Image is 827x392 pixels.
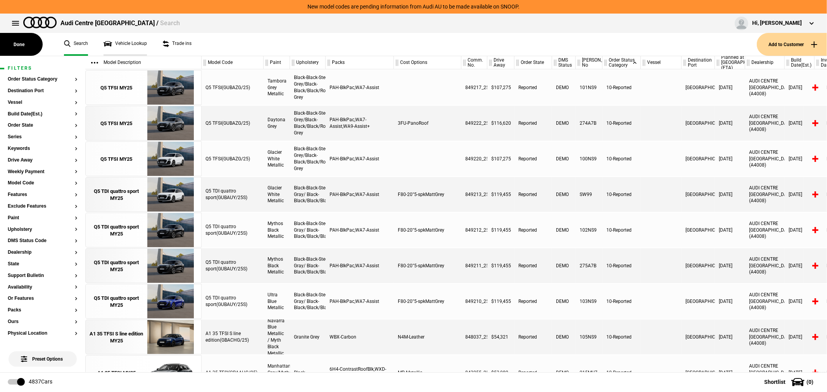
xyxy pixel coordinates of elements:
[8,204,78,209] button: Exclude Features
[515,56,552,69] div: Order State
[715,248,745,283] div: [DATE]
[552,56,575,69] div: DMS Status
[8,319,78,331] section: Ours
[202,248,264,283] div: Q5 TDI quattro sport(GUBAUY/25S)
[290,213,326,248] div: Black-Black-Steel Gray/ Black-Black/Black/Black
[603,56,641,69] div: Order Status Category
[576,56,602,69] div: [PERSON_NAME] No
[264,106,290,141] div: Daytona Grey
[8,134,78,146] section: Series
[461,106,487,141] div: 849222_25
[745,248,785,283] div: AUDI CENTRE [GEOGRAPHIC_DATA] (A4008)
[394,56,461,69] div: Cost Options
[8,204,78,215] section: Exclude Features
[101,156,133,163] div: Q5 TFSI MY25
[552,213,576,248] div: DEMO
[515,355,552,390] div: Reported
[752,19,802,27] div: Hi, [PERSON_NAME]
[487,70,515,105] div: $107,275
[785,320,815,354] div: [DATE]
[487,284,515,319] div: $119,455
[461,177,487,212] div: 849213_25
[8,308,78,313] button: Packs
[8,123,78,128] button: Order State
[461,141,487,176] div: 849220_25
[806,379,813,385] span: ( 0 )
[757,33,827,56] button: Add to Customer
[487,320,515,354] div: $54,321
[753,372,827,392] button: Shortlist(0)
[8,250,78,255] button: Dealership
[143,249,197,284] img: Audi_GUBAUY_25S_GX_0E0E_PAH_WA7_5MB_6FJ_WXC_PWL_F80_H65_(Nadin:_5MB_6FJ_C56_F80_H65_PAH_PWL_S9S_W...
[264,177,290,212] div: Glacier White Metallic
[8,146,78,151] button: Keywords
[715,320,745,354] div: [DATE]
[101,120,133,127] div: Q5 TFSI MY25
[8,238,78,244] button: DMS Status Code
[682,248,715,283] div: [GEOGRAPHIC_DATA]
[8,112,78,123] section: Build Date(Est.)
[290,106,326,141] div: Black-Black-Steel Grey/Black-Black/Black/Rock Grey
[8,123,78,134] section: Order State
[8,146,78,158] section: Keywords
[715,56,745,69] div: Planned at [GEOGRAPHIC_DATA] (ETA)
[143,70,197,105] img: Audi_GUBAZG_25_FW_N7N7_PAH_WA7_6FJ_F80_H65_Y4T_(Nadin:_6FJ_C56_F80_H65_PAH_S9S_WA7_Y4T)_ext.png
[487,106,515,141] div: $116,620
[394,320,461,354] div: N4M-Leather
[576,141,603,176] div: 100NS9
[715,213,745,248] div: [DATE]
[641,56,681,69] div: Vessel
[90,142,143,177] a: Q5 TFSI MY25
[290,70,326,105] div: Black-Black-Steel Grey/Black-Black/Black/Rock Grey
[576,70,603,105] div: 101NS9
[264,320,290,354] div: Navarra Blue Metallic / Myth Black Metallic
[90,356,143,390] a: A1 35 TFSI MY25
[745,355,785,390] div: AUDI CENTRE [GEOGRAPHIC_DATA] (A4008)
[394,177,461,212] div: F80-20"5-spkMattGrey
[90,249,143,284] a: Q5 TDI quattro sport MY25
[603,355,641,390] div: 10-Reported
[326,70,394,105] div: PAH-BlkPac,WA7-Assist
[8,296,78,308] section: Or Features
[290,248,326,283] div: Black-Black-Steel Gray/ Black-Black/Black/Black
[745,141,785,176] div: AUDI CENTRE [GEOGRAPHIC_DATA] (A4008)
[715,355,745,390] div: [DATE]
[745,213,785,248] div: AUDI CENTRE [GEOGRAPHIC_DATA] (A4008)
[290,141,326,176] div: Black-Black-Steel Grey/Black-Black/Black/Rock Grey
[326,320,394,354] div: WBX-Carbon
[552,141,576,176] div: DEMO
[8,319,78,325] button: Ours
[603,177,641,212] div: 10-Reported
[8,250,78,261] section: Dealership
[715,284,745,319] div: [DATE]
[162,33,192,56] a: Trade ins
[8,273,78,279] button: Support Bulletin
[576,355,603,390] div: 215MU7
[461,248,487,283] div: 849211_25
[394,284,461,319] div: F80-20"5-spkMattGrey
[461,320,487,354] div: 848037_25
[715,106,745,141] div: [DATE]
[143,177,197,212] img: Audi_GUBAUY_25S_GX_2Y2Y_PAH_WA7_5MB_6FJ_WXC_PWL_F80_H65_(Nadin:_5MB_6FJ_C56_F80_H65_PAH_PWL_S9S_W...
[326,213,394,248] div: PAH-BlkPac,WA7-Assist
[576,106,603,141] div: 274A7B
[101,84,133,91] div: Q5 TFSI MY25
[682,355,715,390] div: [GEOGRAPHIC_DATA]
[487,355,515,390] div: $53,982
[682,106,715,141] div: [GEOGRAPHIC_DATA]
[515,177,552,212] div: Reported
[515,70,552,105] div: Reported
[682,56,715,69] div: Destination Port
[202,284,264,319] div: Q5 TDI quattro sport(GUBAUY/25S)
[8,158,78,163] button: Drive Away
[576,213,603,248] div: 102NS9
[202,177,264,212] div: Q5 TDI quattro sport(GUBAUY/25S)
[8,77,78,88] section: Order Status Category
[326,355,394,390] div: 6H4-ContrastRoofBlk,WXD-Style18_7Spk
[785,106,815,141] div: [DATE]
[603,70,641,105] div: 10-Reported
[143,320,197,355] img: Audi_GBACHG_25_ZV_2D0E_6H4_PS1_PX2_N4M_6FB_WA9_2Z7_C5Q_WBX_(Nadin:_2Z7_6FB_6H4_C43_C5Q_N4M_PS1_PX...
[603,248,641,283] div: 10-Reported
[8,308,78,319] section: Packs
[745,284,785,319] div: AUDI CENTRE [GEOGRAPHIC_DATA] (A4008)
